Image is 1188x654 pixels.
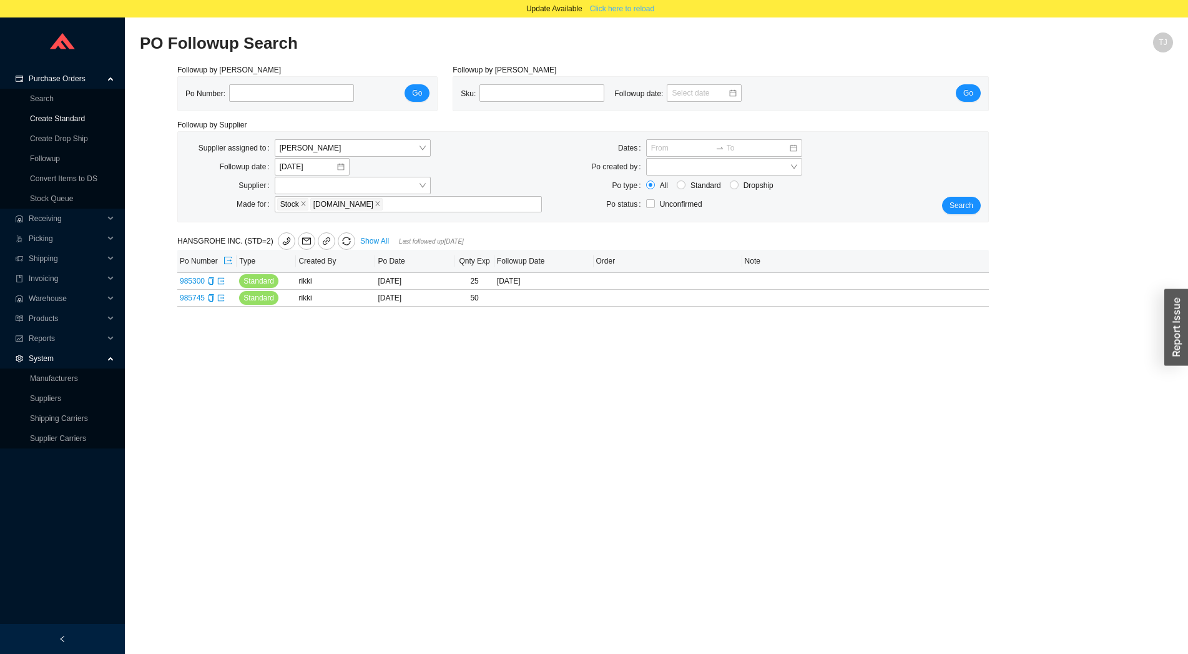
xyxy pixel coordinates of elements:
[296,290,375,307] td: rikki
[950,199,973,212] span: Search
[180,277,205,285] a: 985300
[185,84,364,103] div: Po Number:
[199,139,275,157] label: Supplier assigned to
[29,229,104,249] span: Picking
[30,134,88,143] a: Create Drop Ship
[30,114,85,123] a: Create Standard
[29,329,104,349] span: Reports
[672,87,728,99] input: Select date
[399,238,464,245] span: Last followed up [DATE]
[15,315,24,322] span: read
[591,158,646,176] label: Po created by:
[15,335,24,342] span: fund
[243,275,274,287] span: Standard
[300,201,307,208] span: close
[612,177,646,194] label: Po type:
[29,269,104,289] span: Invoicing
[29,209,104,229] span: Receiving
[278,232,295,250] button: phone
[660,200,702,209] span: Unconfirmed
[207,294,215,302] span: copy
[963,87,973,99] span: Go
[239,274,278,288] button: Standard
[685,179,726,192] span: Standard
[618,139,646,157] label: Dates:
[405,84,430,102] button: Go
[590,2,654,15] span: Click here to reload
[207,275,215,287] div: Copy
[310,198,383,211] span: QualityBath.com
[606,196,646,213] label: Po status:
[338,237,355,245] span: sync
[30,154,60,163] a: Followup
[220,158,275,176] label: Followup date:
[29,349,104,369] span: System
[280,161,336,173] input: 8/20/2025
[30,394,61,403] a: Suppliers
[30,374,78,383] a: Manufacturers
[180,294,205,302] a: 985745
[237,250,296,273] th: Type
[497,275,591,287] div: [DATE]
[177,237,358,245] span: HANSGROHE INC. (STD=2)
[177,121,247,129] span: Followup by Supplier
[494,250,594,273] th: Followup Date
[30,94,54,103] a: Search
[223,252,233,270] button: export
[30,414,88,423] a: Shipping Carriers
[715,144,724,152] span: to
[140,32,915,54] h2: PO Followup Search
[280,199,299,210] span: Stock
[296,250,375,273] th: Created By
[655,179,673,192] span: All
[742,250,989,273] th: Note
[15,75,24,82] span: credit-card
[29,309,104,329] span: Products
[942,197,981,214] button: Search
[739,179,778,192] span: Dropship
[30,434,86,443] a: Supplier Carriers
[217,294,225,302] a: export
[278,237,295,245] span: phone
[277,198,308,211] span: Stock
[239,291,278,305] button: Standard
[59,635,66,643] span: left
[29,289,104,309] span: Warehouse
[1159,32,1167,52] span: TJ
[237,196,275,213] label: Made for:
[207,292,215,304] div: Copy
[30,174,97,183] a: Convert Items to DS
[207,277,215,285] span: copy
[15,275,24,282] span: book
[375,273,454,290] td: [DATE]
[453,66,556,74] span: Followup by [PERSON_NAME]
[454,250,494,273] th: Qnty Exp
[727,142,788,154] input: To
[360,237,389,245] a: Show All
[454,290,494,307] td: 50
[318,232,335,250] a: link
[313,199,373,210] span: [DOMAIN_NAME]
[296,273,375,290] td: rikki
[298,237,315,245] span: mail
[177,66,281,74] span: Followup by [PERSON_NAME]
[298,232,315,250] button: mail
[375,201,381,208] span: close
[29,249,104,269] span: Shipping
[594,250,742,273] th: Order
[29,69,104,89] span: Purchase Orders
[956,84,981,102] button: Go
[454,273,494,290] td: 25
[412,87,422,99] span: Go
[280,140,426,156] span: Tziporah Jakobovits
[15,355,24,362] span: setting
[715,144,724,152] span: swap-right
[30,194,73,203] a: Stock Queue
[375,290,454,307] td: [DATE]
[217,277,225,285] a: export
[461,84,752,103] div: Sku: Followup date:
[322,237,331,247] span: link
[243,292,274,304] span: Standard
